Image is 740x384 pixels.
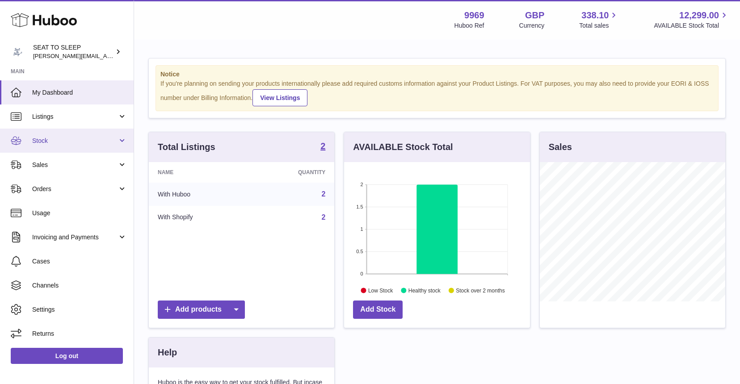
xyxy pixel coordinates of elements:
span: AVAILABLE Stock Total [654,21,729,30]
img: amy@seattosleep.co.uk [11,45,24,58]
div: SEAT TO SLEEP [33,43,114,60]
a: Add Stock [353,301,403,319]
strong: 9969 [464,9,484,21]
a: Add products [158,301,245,319]
span: Usage [32,209,127,217]
text: 0.5 [357,249,363,254]
a: 2 [321,190,325,198]
td: With Huboo [149,183,249,206]
td: With Shopify [149,206,249,229]
span: Stock [32,137,118,145]
a: Log out [11,348,123,364]
span: Cases [32,257,127,266]
strong: 2 [320,142,325,150]
span: 12,299.00 [679,9,719,21]
a: 338.10 Total sales [579,9,619,30]
div: Huboo Ref [454,21,484,30]
text: Stock over 2 months [456,287,505,293]
th: Quantity [249,162,334,183]
a: 2 [321,213,325,221]
span: Total sales [579,21,619,30]
span: Channels [32,281,127,290]
span: Orders [32,185,118,193]
text: Low Stock [368,287,393,293]
text: 2 [361,182,363,187]
span: Settings [32,305,127,314]
span: Invoicing and Payments [32,233,118,242]
h3: Sales [549,141,572,153]
h3: Total Listings [158,141,215,153]
span: Sales [32,161,118,169]
div: Currency [519,21,545,30]
text: 1 [361,226,363,232]
h3: Help [158,346,177,359]
a: 12,299.00 AVAILABLE Stock Total [654,9,729,30]
span: 338.10 [581,9,609,21]
span: Listings [32,113,118,121]
text: 0 [361,271,363,276]
span: My Dashboard [32,88,127,97]
span: [PERSON_NAME][EMAIL_ADDRESS][DOMAIN_NAME] [33,52,179,59]
a: 2 [320,142,325,152]
a: View Listings [252,89,307,106]
strong: Notice [160,70,714,79]
text: 1.5 [357,204,363,209]
th: Name [149,162,249,183]
span: Returns [32,330,127,338]
div: If you're planning on sending your products internationally please add required customs informati... [160,79,714,106]
strong: GBP [525,9,544,21]
text: Healthy stock [408,287,441,293]
h3: AVAILABLE Stock Total [353,141,453,153]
